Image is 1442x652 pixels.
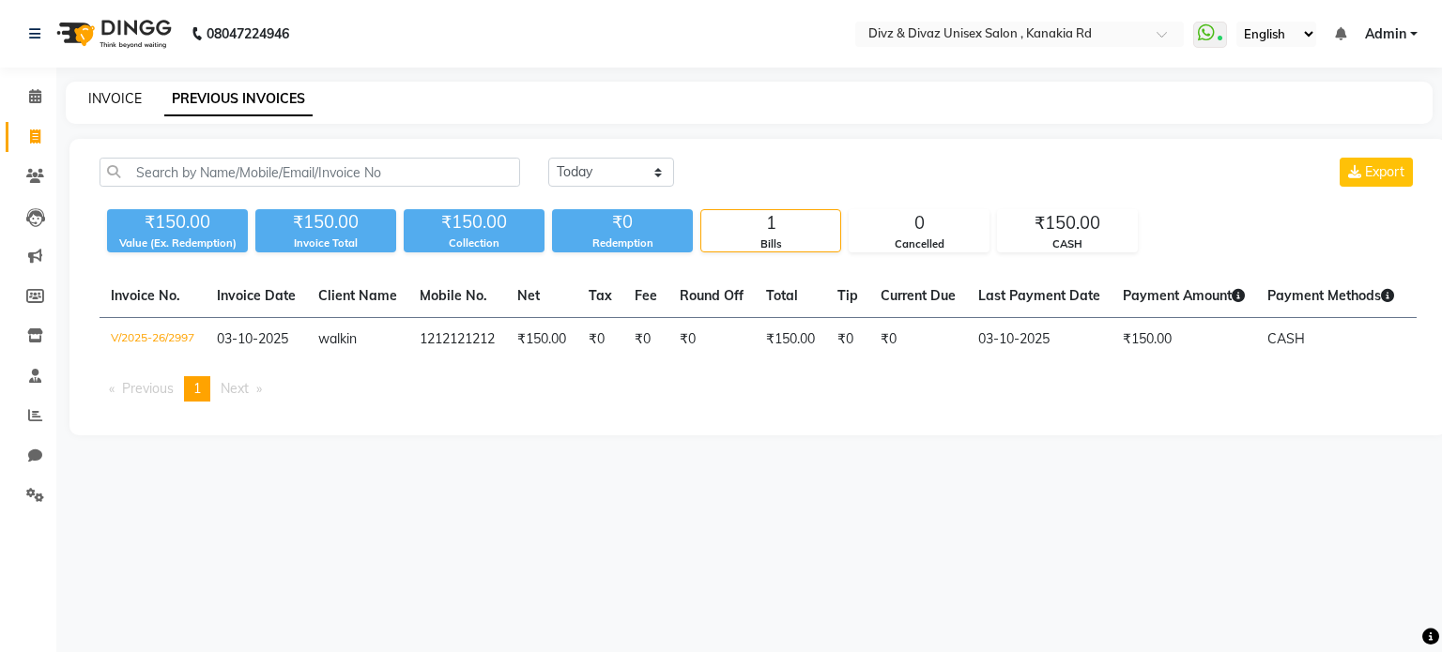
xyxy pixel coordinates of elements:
[701,210,840,236] div: 1
[164,83,313,116] a: PREVIOUS INVOICES
[255,235,396,251] div: Invoice Total
[1340,158,1413,187] button: Export
[100,158,520,187] input: Search by Name/Mobile/Email/Invoice No
[88,90,142,107] a: INVOICE
[517,287,540,304] span: Net
[577,318,623,362] td: ₹0
[100,318,206,362] td: V/2025-26/2997
[217,330,288,347] span: 03-10-2025
[255,209,396,235] div: ₹150.00
[408,318,506,362] td: 1212121212
[420,287,487,304] span: Mobile No.
[1267,330,1305,347] span: CASH
[404,209,545,235] div: ₹150.00
[404,235,545,251] div: Collection
[107,209,248,235] div: ₹150.00
[111,287,180,304] span: Invoice No.
[826,318,869,362] td: ₹0
[48,8,176,60] img: logo
[869,318,967,362] td: ₹0
[998,210,1137,236] div: ₹150.00
[635,287,657,304] span: Fee
[701,236,840,252] div: Bills
[623,318,668,362] td: ₹0
[766,287,798,304] span: Total
[318,287,397,304] span: Client Name
[193,380,201,397] span: 1
[107,235,248,251] div: Value (Ex. Redemption)
[589,287,612,304] span: Tax
[217,287,296,304] span: Invoice Date
[1112,318,1256,362] td: ₹150.00
[1267,287,1394,304] span: Payment Methods
[318,330,357,347] span: walkin
[1365,163,1404,180] span: Export
[978,287,1100,304] span: Last Payment Date
[755,318,826,362] td: ₹150.00
[552,235,693,251] div: Redemption
[1123,287,1245,304] span: Payment Amount
[680,287,744,304] span: Round Off
[1365,24,1406,44] span: Admin
[998,236,1137,252] div: CASH
[850,236,989,252] div: Cancelled
[967,318,1112,362] td: 03-10-2025
[100,376,1417,402] nav: Pagination
[850,210,989,236] div: 0
[207,8,289,60] b: 08047224946
[552,209,693,235] div: ₹0
[221,380,249,397] span: Next
[668,318,755,362] td: ₹0
[122,380,174,397] span: Previous
[881,287,956,304] span: Current Due
[506,318,577,362] td: ₹150.00
[837,287,858,304] span: Tip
